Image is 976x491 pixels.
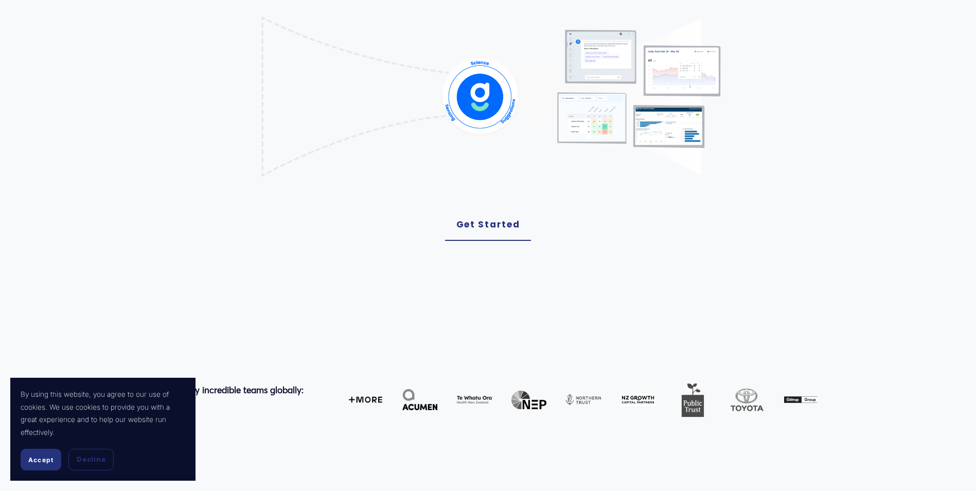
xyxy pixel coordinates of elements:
[68,449,114,470] button: Decline
[158,384,304,395] strong: Trusted by incredible teams globally:
[77,455,105,464] span: Decline
[21,449,61,470] button: Accept
[10,378,196,481] section: Cookie banner
[21,388,185,439] p: By using this website, you agree to our use of cookies. We use cookies to provide you with a grea...
[28,456,54,464] span: Accept
[445,209,531,241] a: Get Started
